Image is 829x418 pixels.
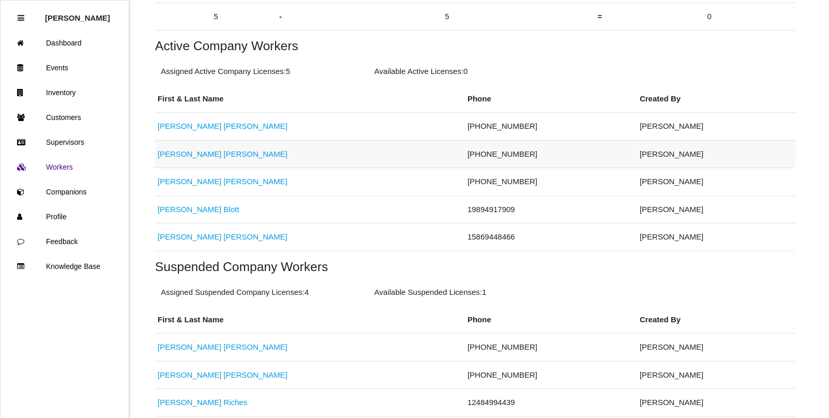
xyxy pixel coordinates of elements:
[158,342,288,351] a: [PERSON_NAME] [PERSON_NAME]
[638,140,796,168] td: [PERSON_NAME]
[465,334,637,362] td: [PHONE_NUMBER]
[465,168,637,196] td: [PHONE_NUMBER]
[465,113,637,141] td: [PHONE_NUMBER]
[638,334,796,362] td: [PERSON_NAME]
[155,260,796,274] h5: Suspended Company Workers
[161,66,363,78] p: Assigned Active Company Licenses: 5
[638,113,796,141] td: [PERSON_NAME]
[18,6,24,31] div: Close
[1,80,129,105] a: Inventory
[638,223,796,251] td: [PERSON_NAME]
[155,3,277,31] td: 5
[465,85,637,113] th: Phone
[1,130,129,155] a: Supervisors
[1,180,129,204] a: Companions
[465,306,637,334] th: Phone
[45,6,110,22] p: Rosie Blandino
[638,196,796,223] td: [PERSON_NAME]
[158,177,288,186] a: [PERSON_NAME] [PERSON_NAME]
[1,204,129,229] a: Profile
[277,3,299,31] th: -
[595,3,624,31] th: =
[1,105,129,130] a: Customers
[374,66,576,78] p: Available Active Licenses: 0
[465,196,637,223] td: 19894917909
[465,389,637,417] td: 12484994439
[374,287,576,298] p: Available Suspended Licenses: 1
[158,205,239,214] a: [PERSON_NAME] Blott
[465,361,637,389] td: [PHONE_NUMBER]
[624,3,796,31] td: 0
[638,168,796,196] td: [PERSON_NAME]
[1,55,129,80] a: Events
[155,85,465,113] th: First & Last Name
[158,150,288,158] a: [PERSON_NAME] [PERSON_NAME]
[1,254,129,279] a: Knowledge Base
[638,306,796,334] th: Created By
[1,229,129,254] a: Feedback
[158,122,288,130] a: [PERSON_NAME] [PERSON_NAME]
[465,223,637,251] td: 15869448466
[299,3,595,31] td: 5
[1,155,129,180] a: Workers
[161,287,363,298] p: Assigned Suspended Company Licenses: 4
[155,39,796,53] h5: Active Company Workers
[638,389,796,417] td: [PERSON_NAME]
[465,140,637,168] td: [PHONE_NUMBER]
[158,370,288,379] a: [PERSON_NAME] [PERSON_NAME]
[638,361,796,389] td: [PERSON_NAME]
[155,306,465,334] th: First & Last Name
[158,398,247,407] a: [PERSON_NAME] Riches
[158,232,288,241] a: [PERSON_NAME] [PERSON_NAME]
[1,31,129,55] a: Dashboard
[638,85,796,113] th: Created By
